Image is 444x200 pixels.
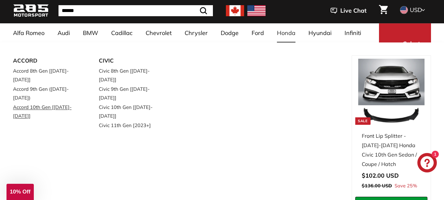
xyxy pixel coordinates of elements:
[7,184,34,200] div: 10% Off
[178,23,214,42] a: Chrysler
[270,23,302,42] a: Honda
[99,121,166,130] a: Civic 11th Gen [2023+]
[395,182,417,190] span: Save 25%
[302,23,338,42] a: Hyundai
[139,23,178,42] a: Chevrolet
[59,5,213,16] input: Search
[362,183,392,189] span: $136.00 USD
[362,131,421,169] div: Front Lip Splitter - [DATE]-[DATE] Honda Civic 10th Gen Sedan / Coupe / Hatch
[400,40,423,65] span: Select Your Vehicle
[13,84,81,102] a: Accord 9th Gen ([DATE]-[DATE])
[410,6,422,14] span: USD
[13,66,81,84] a: Accord 8th Gen [[DATE]-[DATE]]
[13,102,81,121] a: Accord 10th Gen [[DATE]-[DATE]]
[76,23,105,42] a: BMW
[214,23,245,42] a: Dodge
[10,189,30,195] span: 10% Off
[245,23,270,42] a: Ford
[99,102,166,121] a: Civic 10th Gen [[DATE]-[DATE]]
[362,172,399,179] span: $102.00 USD
[355,56,427,197] a: Sale Front Lip Splitter - [DATE]-[DATE] Honda Civic 10th Gen Sedan / Coupe / Hatch Save 25%
[99,84,166,102] a: Civic 9th Gen [[DATE]-[DATE]]
[355,117,370,125] div: Sale
[338,23,368,42] a: Infiniti
[322,3,375,19] button: Live Chat
[105,23,139,42] a: Cadillac
[99,66,166,84] a: Civic 8th Gen [[DATE]-[DATE]]
[7,23,51,42] a: Alfa Romeo
[99,55,166,66] a: CIVIC
[13,3,49,18] img: Logo_285_Motorsport_areodynamics_components
[415,153,439,174] inbox-online-store-chat: Shopify online store chat
[51,23,76,42] a: Audi
[340,6,367,15] span: Live Chat
[13,55,81,66] a: ACCORD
